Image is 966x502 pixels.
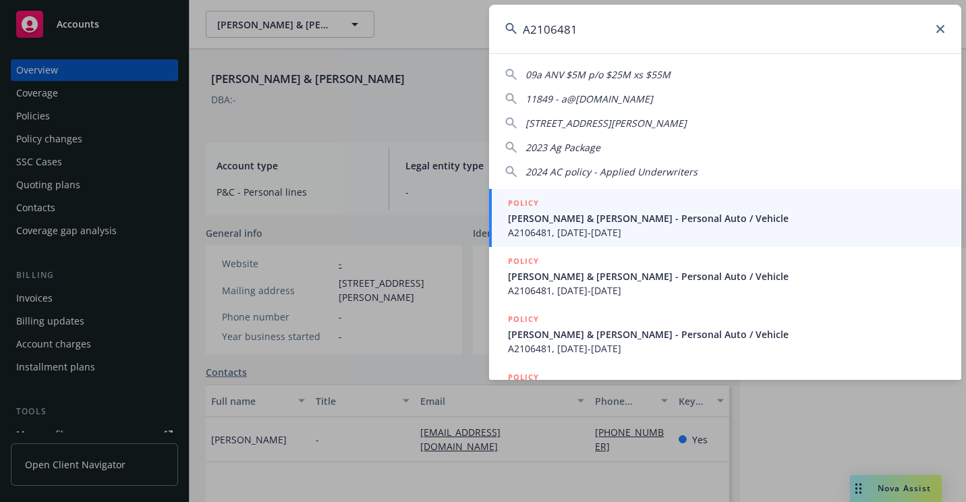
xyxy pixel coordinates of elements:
span: A2106481, [DATE]-[DATE] [508,283,945,298]
span: [PERSON_NAME] & [PERSON_NAME] - Personal Auto / Vehicle [508,327,945,341]
span: [STREET_ADDRESS][PERSON_NAME] [525,117,687,130]
span: 11849 - a@[DOMAIN_NAME] [525,92,653,105]
span: [PERSON_NAME] & [PERSON_NAME] - Personal Auto / Vehicle [508,269,945,283]
a: POLICY[PERSON_NAME] & [PERSON_NAME] - Personal Auto / VehicleA2106481, [DATE]-[DATE] [489,247,961,305]
h5: POLICY [508,370,539,384]
h5: POLICY [508,196,539,210]
span: 2024 AC policy - Applied Underwriters [525,165,698,178]
span: A2106481, [DATE]-[DATE] [508,341,945,356]
span: 2023 Ag Package [525,141,600,154]
a: POLICY [489,363,961,421]
span: [PERSON_NAME] & [PERSON_NAME] - Personal Auto / Vehicle [508,211,945,225]
a: POLICY[PERSON_NAME] & [PERSON_NAME] - Personal Auto / VehicleA2106481, [DATE]-[DATE] [489,305,961,363]
span: A2106481, [DATE]-[DATE] [508,225,945,240]
h5: POLICY [508,312,539,326]
input: Search... [489,5,961,53]
h5: POLICY [508,254,539,268]
a: POLICY[PERSON_NAME] & [PERSON_NAME] - Personal Auto / VehicleA2106481, [DATE]-[DATE] [489,189,961,247]
span: 09a ANV $5M p/o $25M xs $55M [525,68,671,81]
